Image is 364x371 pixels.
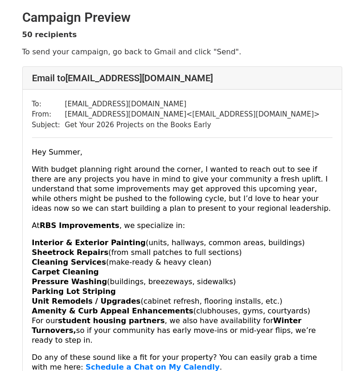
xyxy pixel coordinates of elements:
h4: Email to [EMAIL_ADDRESS][DOMAIN_NAME] [32,72,332,84]
p: (from small patches to full sections) [32,247,332,257]
td: From: [32,109,65,120]
td: Subject: [32,120,65,130]
p: (buildings, breezeways, sidewalks) [32,277,332,286]
p: To send your campaign, go back to Gmail and click "Send". [22,47,342,57]
p: (units, hallways, common areas, buildings) [32,238,332,247]
strong: Winter Turnovers, [32,316,302,335]
h2: Campaign Preview [22,10,342,26]
strong: Amenity & Curb Appeal Enhancements [32,306,193,315]
p: (cabinet refresh, flooring installs, etc.) [32,296,332,306]
strong: Unit Remodels / Upgrades [32,297,141,306]
td: To: [32,99,65,110]
strong: Carpet Cleaning [32,267,99,276]
td: [EMAIL_ADDRESS][DOMAIN_NAME] [65,99,320,110]
p: At , we specialize in: [32,221,332,230]
p: (clubhouses, gyms, courtyards) [32,306,332,316]
p: For our , we also have availability for so if your community has early move-ins or mid-year flips... [32,316,332,345]
strong: Sheetrock Repairs [32,248,109,257]
td: [EMAIL_ADDRESS][DOMAIN_NAME] < [EMAIL_ADDRESS][DOMAIN_NAME] > [65,109,320,120]
strong: Pressure Washing [32,277,107,286]
p: (make-ready & heavy clean) [32,257,332,267]
strong: RBS Improvements [39,221,119,230]
strong: Parking Lot Striping [32,287,116,296]
p: Hey Summer, [32,147,332,157]
strong: 50 recipients [22,30,77,39]
strong: Cleaning Services [32,258,106,267]
strong: Interior & Exterior Painting [32,238,146,247]
td: Get Your 2026 Projects on the Books Early [65,120,320,130]
strong: student housing partners [58,316,165,325]
p: With budget planning right around the corner, I wanted to reach out to see if there are any proje... [32,164,332,213]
